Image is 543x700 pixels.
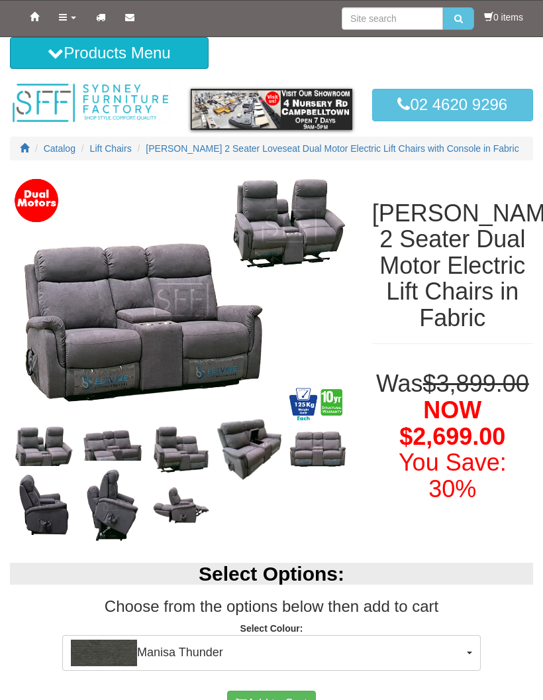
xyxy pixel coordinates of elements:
li: 0 items [484,11,523,24]
a: Catalog [44,143,75,154]
button: Manisa ThunderManisa Thunder [62,635,481,671]
h1: Was [372,371,533,502]
a: 02 4620 9296 [372,89,533,121]
span: NOW $2,699.00 [399,396,505,450]
span: Manisa Thunder [71,640,464,666]
input: Site search [342,7,443,30]
h1: [PERSON_NAME] 2 Seater Dual Motor Electric Lift Chairs in Fabric [372,200,533,331]
img: showroom.gif [191,89,352,129]
button: Products Menu [10,37,209,69]
strong: Select Colour: [240,623,303,634]
img: Manisa Thunder [71,640,137,666]
h3: Choose from the options below then add to cart [10,598,533,615]
b: Select Options: [199,563,344,585]
font: You Save: 30% [399,449,507,502]
a: [PERSON_NAME] 2 Seater Loveseat Dual Motor Electric Lift Chairs with Console in Fabric [146,143,518,154]
del: $3,899.00 [423,370,529,397]
img: Sydney Furniture Factory [10,82,171,124]
a: Lift Chairs [90,143,132,154]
